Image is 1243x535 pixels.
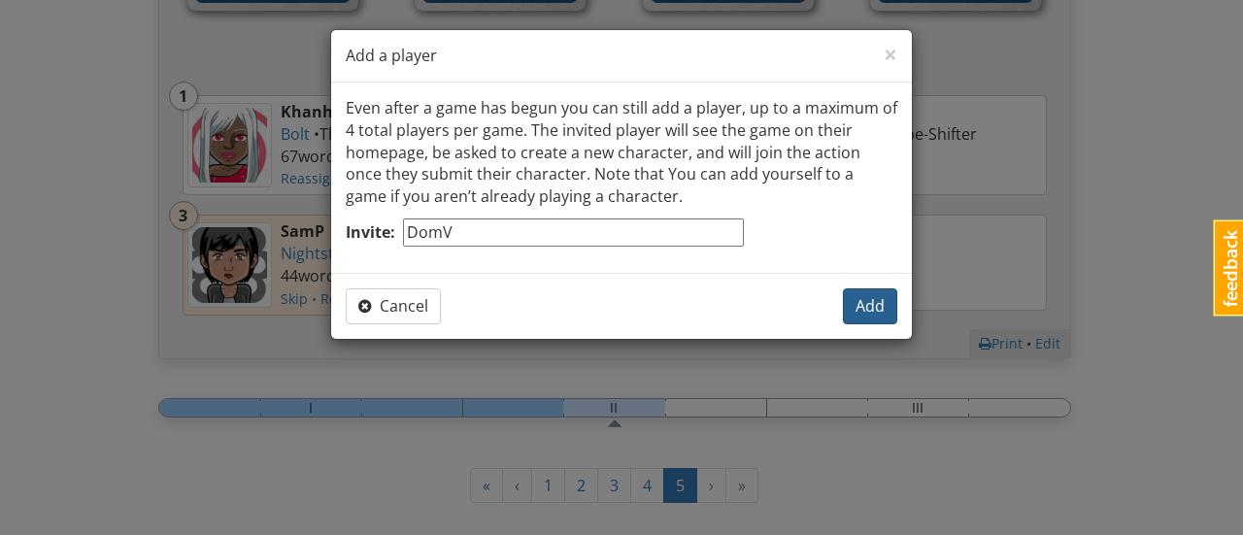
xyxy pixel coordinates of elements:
[856,295,885,317] span: Add
[331,30,912,83] div: Add a player
[884,38,897,70] span: ×
[358,295,428,317] span: Cancel
[403,218,744,247] input: Mary
[346,97,897,208] p: Even after a game has begun you can still add a player, up to a maximum of 4 total players per ga...
[843,288,897,324] button: Add
[346,221,395,244] label: Invite:
[346,288,441,324] button: Cancel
